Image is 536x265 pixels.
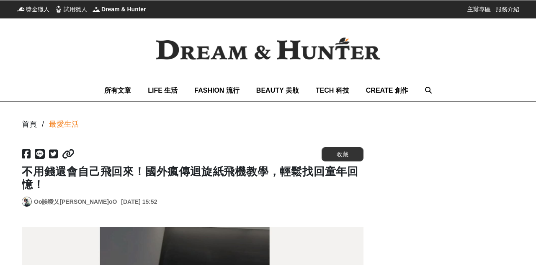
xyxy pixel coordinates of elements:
a: 服務介紹 [496,5,519,13]
img: Avatar [22,197,31,206]
a: LIFE 生活 [148,79,178,101]
h1: 不用錢還會自己飛回來！國外瘋傳迴旋紙飛機教學，輕鬆找回童年回憶！ [22,165,363,191]
a: 試用獵人試用獵人 [54,5,87,13]
a: Dream & HunterDream & Hunter [92,5,146,13]
button: 收藏 [322,147,363,161]
img: 試用獵人 [54,5,63,13]
a: 所有文章 [104,79,131,101]
a: BEAUTY 美妝 [256,79,299,101]
span: 試用獵人 [64,5,87,13]
a: TECH 科技 [316,79,349,101]
span: 獎金獵人 [26,5,49,13]
span: Dream & Hunter [101,5,146,13]
a: Avatar [22,197,32,207]
span: LIFE 生活 [148,87,178,94]
div: / [42,119,44,130]
div: 首頁 [22,119,37,130]
span: TECH 科技 [316,87,349,94]
a: 最愛生活 [49,119,79,130]
span: FASHION 流行 [194,87,240,94]
div: [DATE] 15:52 [121,197,157,206]
span: BEAUTY 美妝 [256,87,299,94]
a: 主辦專區 [467,5,491,13]
span: CREATE 創作 [366,87,408,94]
img: Dream & Hunter [142,24,394,73]
img: 獎金獵人 [17,5,25,13]
a: CREATE 創作 [366,79,408,101]
a: FASHION 流行 [194,79,240,101]
a: Oo誒曖乂[PERSON_NAME]oO [34,197,117,206]
a: 獎金獵人獎金獵人 [17,5,49,13]
span: 所有文章 [104,87,131,94]
img: Dream & Hunter [92,5,100,13]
